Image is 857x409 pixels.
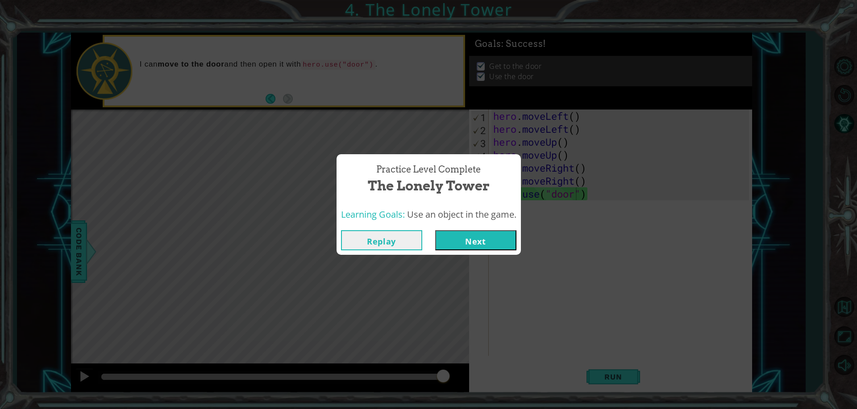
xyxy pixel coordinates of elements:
[435,230,516,250] button: Next
[341,208,405,220] span: Learning Goals:
[407,208,516,220] span: Use an object in the game.
[368,176,490,195] span: The Lonely Tower
[341,230,422,250] button: Replay
[376,163,481,176] span: Practice Level Complete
